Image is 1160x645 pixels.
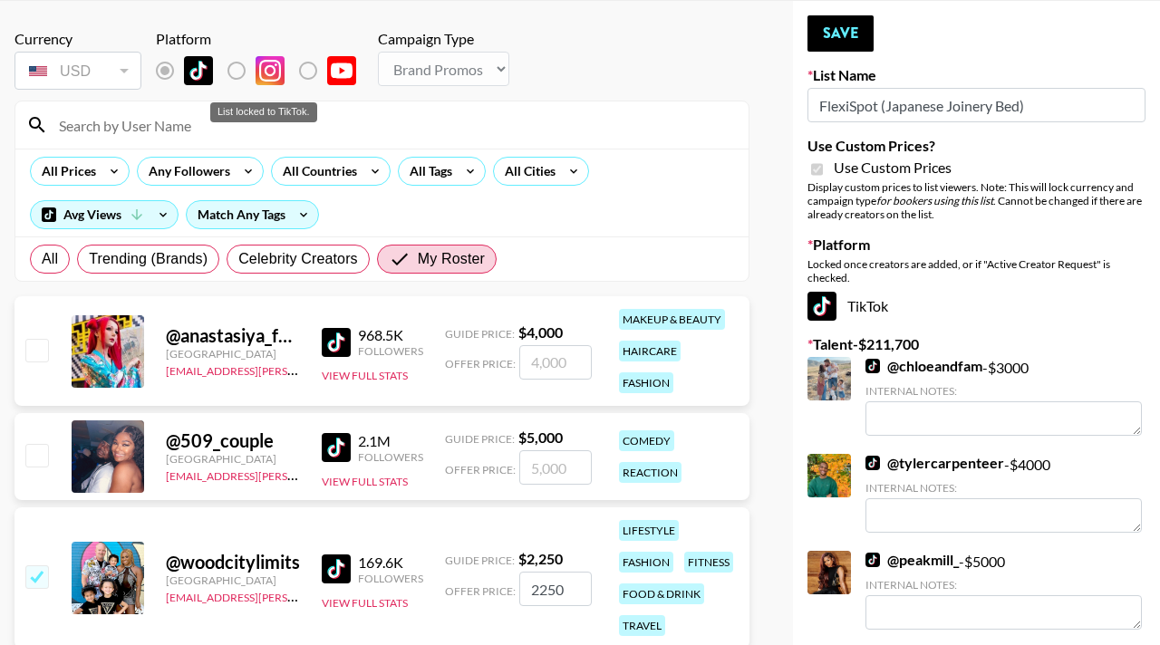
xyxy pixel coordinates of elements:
[31,201,178,228] div: Avg Views
[418,248,485,270] span: My Roster
[358,326,423,344] div: 968.5K
[519,345,592,380] input: 4,000
[619,309,725,330] div: makeup & beauty
[358,554,423,572] div: 169.6K
[807,236,1145,254] label: Platform
[322,328,351,357] img: TikTok
[865,454,1004,472] a: @tylercarpenteer
[619,341,681,361] div: haircare
[156,52,371,90] div: List locked to TikTok.
[166,573,300,587] div: [GEOGRAPHIC_DATA]
[445,584,516,598] span: Offer Price:
[807,292,1145,321] div: TikTok
[358,572,423,585] div: Followers
[619,520,679,541] div: lifestyle
[865,551,959,569] a: @peakmill_
[138,158,234,185] div: Any Followers
[619,583,704,604] div: food & drink
[865,551,1142,630] div: - $ 5000
[834,159,952,177] span: Use Custom Prices
[518,323,563,341] strong: $ 4,000
[619,430,674,451] div: comedy
[166,429,300,452] div: @ 509_couple
[166,324,300,347] div: @ anastasiya_fukkacumi1
[519,450,592,485] input: 5,000
[619,462,681,483] div: reaction
[166,551,300,573] div: @ woodcitylimits
[358,450,423,464] div: Followers
[238,248,358,270] span: Celebrity Creators
[876,194,993,207] em: for bookers using this list
[807,180,1145,221] div: Display custom prices to list viewers. Note: This will lock currency and campaign type . Cannot b...
[14,48,141,93] div: Currency is locked to USD
[322,596,408,610] button: View Full Stats
[619,372,673,393] div: fashion
[272,158,361,185] div: All Countries
[684,552,733,573] div: fitness
[256,56,285,85] img: Instagram
[865,357,1142,436] div: - $ 3000
[445,357,516,371] span: Offer Price:
[322,475,408,488] button: View Full Stats
[42,248,58,270] span: All
[807,66,1145,84] label: List Name
[518,550,563,567] strong: $ 2,250
[807,15,874,52] button: Save
[865,553,880,567] img: TikTok
[322,369,408,382] button: View Full Stats
[31,158,100,185] div: All Prices
[166,587,434,604] a: [EMAIL_ADDRESS][PERSON_NAME][DOMAIN_NAME]
[166,361,434,378] a: [EMAIL_ADDRESS][PERSON_NAME][DOMAIN_NAME]
[14,30,141,48] div: Currency
[865,454,1142,533] div: - $ 4000
[865,456,880,470] img: TikTok
[445,554,515,567] span: Guide Price:
[18,55,138,87] div: USD
[619,552,673,573] div: fashion
[187,201,318,228] div: Match Any Tags
[807,257,1145,284] div: Locked once creators are added, or if "Active Creator Request" is checked.
[210,102,317,122] div: List locked to TikTok.
[865,357,982,375] a: @chloeandfam
[445,327,515,341] span: Guide Price:
[89,248,208,270] span: Trending (Brands)
[322,554,351,583] img: TikTok
[619,615,665,636] div: travel
[445,432,515,446] span: Guide Price:
[156,30,371,48] div: Platform
[378,30,509,48] div: Campaign Type
[166,347,300,361] div: [GEOGRAPHIC_DATA]
[494,158,559,185] div: All Cities
[518,428,563,446] strong: $ 5,000
[445,463,516,477] span: Offer Price:
[166,452,300,466] div: [GEOGRAPHIC_DATA]
[166,466,434,483] a: [EMAIL_ADDRESS][PERSON_NAME][DOMAIN_NAME]
[865,359,880,373] img: TikTok
[807,292,836,321] img: TikTok
[865,578,1142,592] div: Internal Notes:
[358,344,423,358] div: Followers
[358,432,423,450] div: 2.1M
[399,158,456,185] div: All Tags
[519,572,592,606] input: 2,250
[807,335,1145,353] label: Talent - $ 211,700
[48,111,738,140] input: Search by User Name
[865,481,1142,495] div: Internal Notes:
[322,433,351,462] img: TikTok
[184,56,213,85] img: TikTok
[327,56,356,85] img: YouTube
[807,137,1145,155] label: Use Custom Prices?
[865,384,1142,398] div: Internal Notes:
